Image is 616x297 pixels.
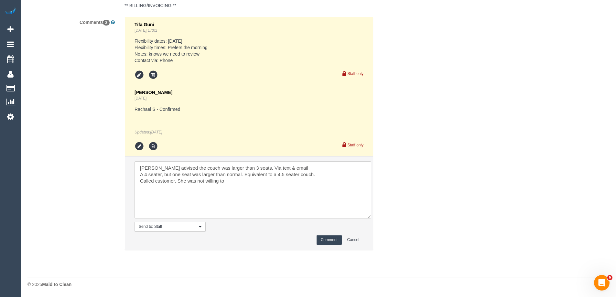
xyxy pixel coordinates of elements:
span: Send to: Staff [139,224,197,229]
button: Send to: Staff [135,222,206,232]
button: Cancel [343,235,363,245]
span: Sep 19, 2025 17:20 [150,130,162,134]
small: Staff only [348,71,363,76]
span: [PERSON_NAME] [135,90,172,95]
pre: Flexibility dates: [DATE] Flexibility times: Prefers the morning Notes: knows we need to review C... [135,38,363,64]
span: 6 [607,275,612,280]
div: © 2025 [27,281,610,288]
label: Comments [23,17,120,26]
span: Tifa Guni [135,22,154,27]
iframe: Intercom live chat [594,275,610,291]
strong: Maid to Clean [42,282,71,287]
button: Comment [317,235,342,245]
img: Automaid Logo [4,6,17,16]
a: [DATE] [135,96,146,101]
a: [DATE] 17:02 [135,28,157,33]
pre: Rachael S - Confirmed [135,106,363,112]
em: Updated: [135,130,162,134]
span: 2 [103,20,110,26]
small: Staff only [348,143,363,147]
